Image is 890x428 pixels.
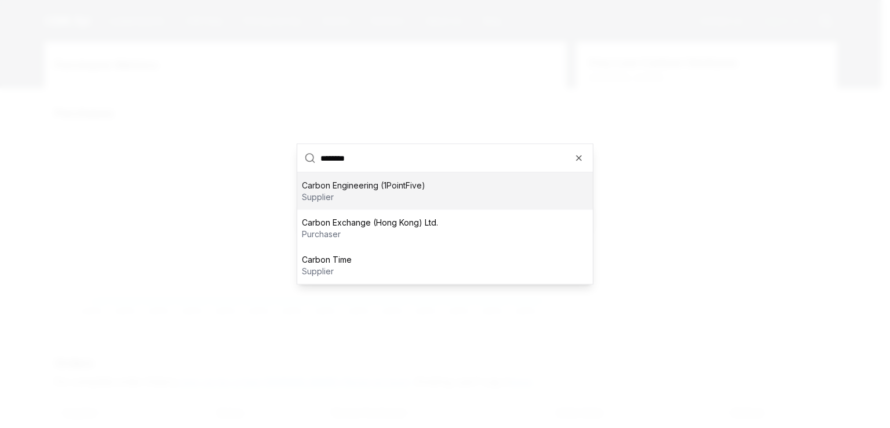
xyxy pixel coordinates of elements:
p: Carbon Time [302,254,352,266]
p: Carbon Engineering (1PointFive) [302,180,425,191]
p: purchaser [302,228,438,240]
p: Carbon Exchange (Hong Kong) Ltd. [302,217,438,228]
p: supplier [302,266,352,277]
p: supplier [302,191,425,203]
